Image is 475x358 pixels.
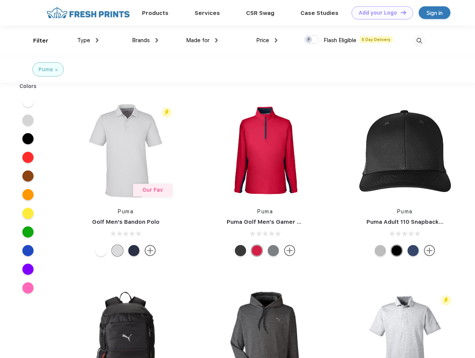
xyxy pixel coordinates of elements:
[215,38,218,43] img: dropdown.png
[44,6,132,19] img: fo%20logo%202.webp
[413,35,425,47] img: desktop_search.svg
[256,37,269,44] span: Price
[257,208,273,214] a: Puma
[408,245,419,256] div: Peacoat with Qut Shd
[132,37,150,44] span: Brands
[38,66,53,73] div: Puma
[284,245,295,256] img: more.svg
[324,37,356,44] span: Flash Eligible
[145,245,156,256] img: more.svg
[401,10,406,15] img: DT
[14,82,43,90] div: Colors
[246,10,274,16] a: CSR Swag
[96,38,98,43] img: dropdown.png
[118,208,133,214] a: Puma
[268,245,279,256] div: Quiet Shade
[375,245,386,256] div: Quarry with Brt Whit
[162,107,172,117] img: flash_active_toggle.svg
[142,187,163,193] span: Our Fav
[142,10,169,16] a: Products
[355,101,454,200] img: func=resize&h=266
[397,208,413,214] a: Puma
[251,245,262,256] div: Ski Patrol
[76,101,175,200] img: func=resize&h=266
[128,245,139,256] div: Navy Blazer
[195,10,220,16] a: Services
[227,219,345,225] a: Puma Golf Men's Gamer Golf Quarter-Zip
[424,245,435,256] img: more.svg
[419,6,450,19] a: Sign in
[95,245,107,256] div: Bright White
[55,69,58,71] img: filter_cancel.svg
[441,295,451,305] img: flash_active_toggle.svg
[77,37,90,44] span: Type
[427,9,443,17] div: Sign in
[359,36,393,43] span: 5 Day Delivery
[216,101,315,200] img: func=resize&h=266
[275,38,277,43] img: dropdown.png
[391,245,402,256] div: Pma Blk Pma Blk
[235,245,246,256] div: Puma Black
[186,37,210,44] span: Made for
[112,245,123,256] div: High Rise
[33,37,48,45] div: Filter
[359,10,397,16] div: Add your Logo
[155,38,158,43] img: dropdown.png
[92,219,160,225] a: Golf Men's Bandon Polo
